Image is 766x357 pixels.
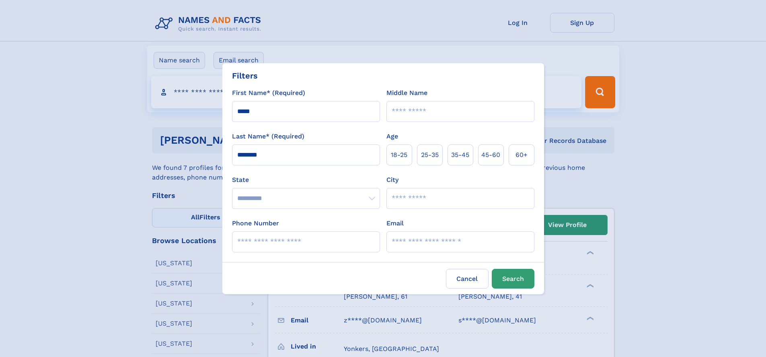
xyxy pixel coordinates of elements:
[232,70,258,82] div: Filters
[391,150,407,160] span: 18‑25
[451,150,469,160] span: 35‑45
[421,150,439,160] span: 25‑35
[232,132,304,141] label: Last Name* (Required)
[386,88,427,98] label: Middle Name
[232,175,380,185] label: State
[515,150,528,160] span: 60+
[386,132,398,141] label: Age
[481,150,500,160] span: 45‑60
[446,269,489,289] label: Cancel
[492,269,534,289] button: Search
[232,219,279,228] label: Phone Number
[232,88,305,98] label: First Name* (Required)
[386,219,404,228] label: Email
[386,175,398,185] label: City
